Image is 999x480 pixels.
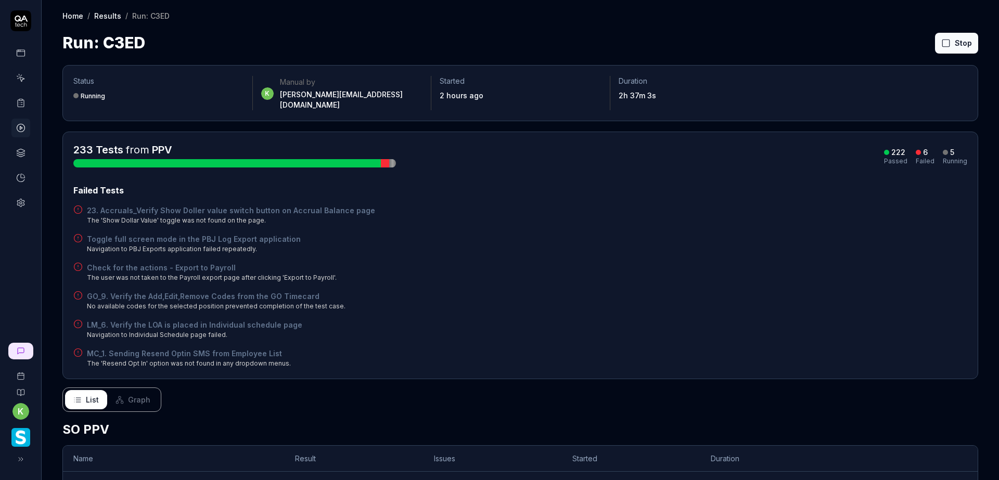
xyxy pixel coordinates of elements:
[285,446,423,472] th: Result
[87,10,90,21] div: /
[62,31,145,55] h1: Run: C3ED
[87,302,345,311] div: No available codes for the selected position prevented completion of the test case.
[87,291,345,302] a: GO_9. Verify the Add,Edit,Remove Codes from the GO Timecard
[4,380,37,397] a: Documentation
[87,205,375,216] a: 23. Accruals_Verify Show Doller value switch button on Accrual Balance page
[87,233,301,244] a: Toggle full screen mode in the PBJ Log Export application
[73,184,967,197] div: Failed Tests
[440,76,601,86] p: Started
[86,394,99,405] span: List
[891,148,905,157] div: 222
[261,87,274,100] span: k
[87,319,302,330] a: LM_6. Verify the LOA is placed in Individual schedule page
[87,359,291,368] div: The 'Resend Opt In' option was not found in any dropdown menus.
[132,10,170,21] div: Run: C3ED
[700,446,839,472] th: Duration
[73,76,244,86] p: Status
[12,403,29,420] button: k
[87,262,337,273] a: Check for the actions - Export to Payroll
[916,158,934,164] div: Failed
[87,330,302,340] div: Navigation to Individual Schedule page failed.
[126,144,149,156] span: from
[65,390,107,409] button: List
[62,10,83,21] a: Home
[424,446,562,472] th: Issues
[94,10,121,21] a: Results
[943,158,967,164] div: Running
[152,144,172,156] a: PPV
[619,91,656,100] time: 2h 37m 3s
[950,148,954,157] div: 5
[62,420,978,439] h2: SO PPV
[280,77,423,87] div: Manual by
[4,364,37,380] a: Book a call with us
[619,76,780,86] p: Duration
[81,92,105,100] div: Running
[107,390,159,409] button: Graph
[440,91,483,100] time: 2 hours ago
[11,428,30,447] img: Smartlinx Logo
[8,343,33,359] a: New conversation
[125,10,128,21] div: /
[4,420,37,449] button: Smartlinx Logo
[87,244,301,254] div: Navigation to PBJ Exports application failed repeatedly.
[87,348,291,359] a: MC_1. Sending Resend Optin SMS from Employee List
[63,446,285,472] th: Name
[87,273,337,282] div: The user was not taken to the Payroll export page after clicking 'Export to Payroll'.
[935,33,978,54] button: Stop
[280,89,423,110] div: [PERSON_NAME][EMAIL_ADDRESS][DOMAIN_NAME]
[73,144,123,156] span: 233 Tests
[128,394,150,405] span: Graph
[562,446,700,472] th: Started
[87,216,375,225] div: The 'Show Dollar Value' toggle was not found on the page.
[884,158,907,164] div: Passed
[923,148,928,157] div: 6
